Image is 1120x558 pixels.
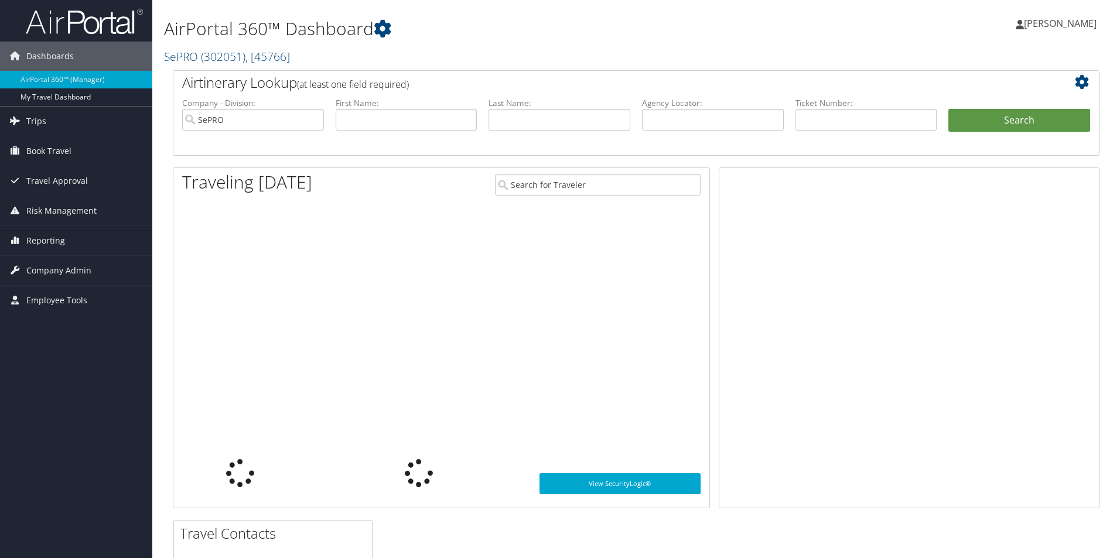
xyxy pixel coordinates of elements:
[297,78,409,91] span: (at least one field required)
[26,136,71,166] span: Book Travel
[539,473,701,494] a: View SecurityLogic®
[164,16,794,41] h1: AirPortal 360™ Dashboard
[182,170,312,194] h1: Traveling [DATE]
[201,49,245,64] span: ( 302051 )
[495,174,701,196] input: Search for Traveler
[26,286,87,315] span: Employee Tools
[180,523,372,543] h2: Travel Contacts
[26,226,65,255] span: Reporting
[1016,6,1108,41] a: [PERSON_NAME]
[26,166,88,196] span: Travel Approval
[182,73,1013,93] h2: Airtinerary Lookup
[26,8,143,35] img: airportal-logo.png
[489,97,630,109] label: Last Name:
[26,196,97,225] span: Risk Management
[336,97,477,109] label: First Name:
[642,97,784,109] label: Agency Locator:
[245,49,290,64] span: , [ 45766 ]
[795,97,937,109] label: Ticket Number:
[182,97,324,109] label: Company - Division:
[948,109,1090,132] button: Search
[1024,17,1097,30] span: [PERSON_NAME]
[26,256,91,285] span: Company Admin
[164,49,290,64] a: SePRO
[26,107,46,136] span: Trips
[26,42,74,71] span: Dashboards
